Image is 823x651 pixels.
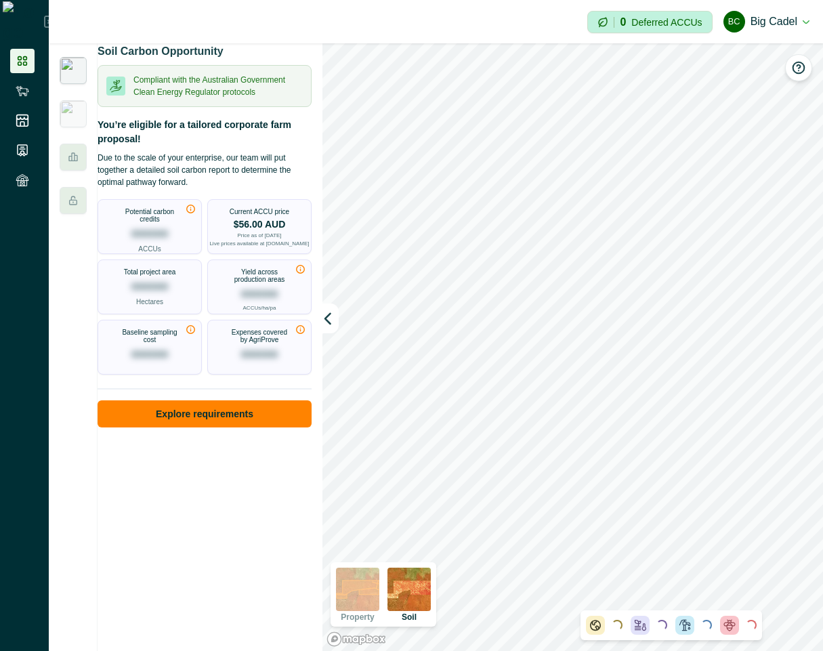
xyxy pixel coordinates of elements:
p: Deferred ACCUs [631,17,702,27]
p: $56.00 AUD [234,219,286,229]
img: property preview [336,568,379,611]
p: Price as of [DATE] [237,233,281,238]
p: Yield across production areas [228,268,291,283]
p: Compliant with the Australian Government Clean Energy Regulator protocols [133,74,303,98]
p: 0000000 [131,280,169,294]
canvas: Map [322,43,823,651]
img: insight_carbon.png [60,57,87,84]
button: Explore requirements [98,400,312,427]
p: Current ACCU price [230,208,289,215]
button: Big CadelBig Cadel [723,5,809,38]
img: insight_readygraze.jpg [60,100,87,127]
p: Hectares [136,297,163,307]
p: Expenses covered by AgriProve [228,329,291,343]
p: Soil Carbon Opportunity [98,43,224,60]
a: Mapbox logo [326,631,386,647]
p: ACCUs [138,244,161,254]
p: 0 [620,17,626,28]
p: Total project area [124,268,176,276]
p: 0000000 [241,348,278,362]
img: soil preview [387,568,431,611]
p: ACCUs/ha/pa [243,304,276,312]
img: Logo [3,1,44,42]
p: Baseline sampling cost [119,329,182,343]
a: Live prices available at [DOMAIN_NAME] [209,241,309,247]
p: 0000000 [131,227,169,241]
p: Soil [402,613,417,621]
p: You’re eligible for a tailored corporate farm proposal! [98,118,312,146]
p: Due to the scale of your enterprise, our team will put together a detailed soil carbon report to ... [98,152,312,188]
p: 0000000 [241,287,278,301]
p: Potential carbon credits [119,208,182,223]
p: 0000000 [131,348,169,362]
p: Property [341,613,374,621]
